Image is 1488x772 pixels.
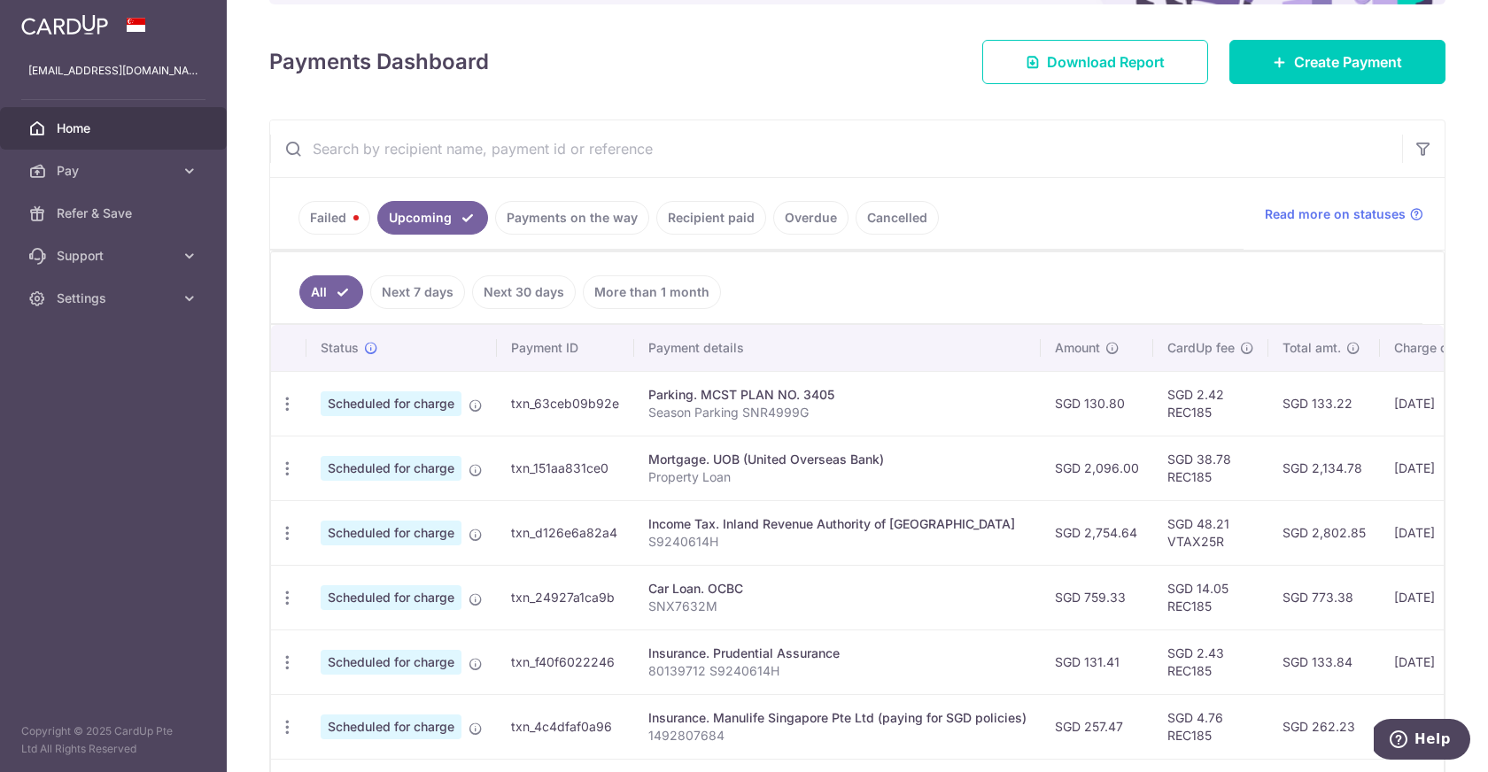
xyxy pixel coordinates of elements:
iframe: Opens a widget where you can find more information [1374,719,1470,763]
td: SGD 759.33 [1041,565,1153,629]
td: SGD 2.43 REC185 [1153,629,1268,694]
td: SGD 48.21 VTAX25R [1153,500,1268,565]
td: SGD 131.41 [1041,629,1153,694]
a: Cancelled [856,201,939,235]
td: txn_63ceb09b92e [497,371,634,436]
span: Scheduled for charge [321,585,461,610]
td: SGD 2.42 REC185 [1153,371,1268,436]
span: Settings [57,289,174,307]
p: 80139712 S9240614H [648,662,1027,680]
td: SGD 130.80 [1041,371,1153,436]
td: SGD 2,802.85 [1268,500,1380,565]
p: [EMAIL_ADDRESS][DOMAIN_NAME] [28,62,198,80]
a: Read more on statuses [1265,205,1423,223]
span: Charge date [1394,339,1467,357]
td: txn_f40f6022246 [497,629,634,694]
span: Refer & Save [57,205,174,222]
span: Scheduled for charge [321,456,461,481]
a: Recipient paid [656,201,766,235]
td: SGD 133.84 [1268,629,1380,694]
a: Create Payment [1229,40,1445,84]
td: SGD 262.23 [1268,694,1380,759]
p: Property Loan [648,468,1027,486]
a: Failed [298,201,370,235]
td: SGD 2,096.00 [1041,436,1153,500]
a: Next 7 days [370,275,465,309]
span: Create Payment [1294,51,1402,73]
td: SGD 4.76 REC185 [1153,694,1268,759]
th: Payment details [634,325,1041,371]
div: Car Loan. OCBC [648,580,1027,598]
div: Parking. MCST PLAN NO. 3405 [648,386,1027,404]
span: Scheduled for charge [321,521,461,545]
a: More than 1 month [583,275,721,309]
h4: Payments Dashboard [269,46,489,78]
div: Income Tax. Inland Revenue Authority of [GEOGRAPHIC_DATA] [648,515,1027,533]
td: SGD 38.78 REC185 [1153,436,1268,500]
th: Payment ID [497,325,634,371]
input: Search by recipient name, payment id or reference [270,120,1402,177]
td: SGD 257.47 [1041,694,1153,759]
p: Season Parking SNR4999G [648,404,1027,421]
td: txn_24927a1ca9b [497,565,634,629]
span: Pay [57,162,174,180]
span: Read more on statuses [1265,205,1406,223]
span: Total amt. [1283,339,1341,357]
div: Insurance. Manulife Singapore Pte Ltd (paying for SGD policies) [648,709,1027,727]
a: Payments on the way [495,201,649,235]
td: txn_151aa831ce0 [497,436,634,500]
a: All [299,275,363,309]
span: Home [57,120,174,137]
span: Download Report [1047,51,1165,73]
td: SGD 773.38 [1268,565,1380,629]
p: S9240614H [648,533,1027,551]
span: Status [321,339,359,357]
a: Upcoming [377,201,488,235]
p: 1492807684 [648,727,1027,745]
span: CardUp fee [1167,339,1235,357]
div: Insurance. Prudential Assurance [648,645,1027,662]
a: Overdue [773,201,849,235]
span: Scheduled for charge [321,391,461,416]
td: SGD 2,134.78 [1268,436,1380,500]
td: txn_4c4dfaf0a96 [497,694,634,759]
a: Next 30 days [472,275,576,309]
span: Scheduled for charge [321,714,461,739]
td: SGD 14.05 REC185 [1153,565,1268,629]
td: txn_d126e6a82a4 [497,500,634,565]
a: Download Report [982,40,1208,84]
td: SGD 2,754.64 [1041,500,1153,565]
p: SNX7632M [648,598,1027,615]
img: CardUp [21,14,108,35]
div: Mortgage. UOB (United Overseas Bank) [648,451,1027,468]
span: Support [57,247,174,265]
span: Amount [1055,339,1100,357]
td: SGD 133.22 [1268,371,1380,436]
span: Scheduled for charge [321,650,461,675]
